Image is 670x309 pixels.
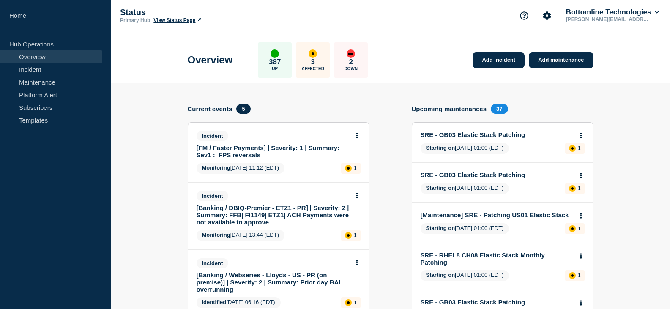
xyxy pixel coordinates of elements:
[473,52,525,68] a: Add incident
[426,185,455,191] span: Starting on
[421,171,573,178] a: SRE - GB03 Elastic Stack Patching
[197,163,285,174] span: [DATE] 11:12 (EDT)
[202,299,227,305] span: Identified
[577,185,580,191] p: 1
[197,258,229,268] span: Incident
[349,58,353,66] p: 2
[569,185,576,192] div: affected
[491,104,508,114] span: 37
[577,225,580,232] p: 1
[202,232,230,238] span: Monitoring
[345,299,352,306] div: affected
[236,104,250,114] span: 5
[421,252,573,266] a: SRE - RHEL8 CH08 Elastic Stack Monthly Patching
[515,7,533,25] button: Support
[353,232,356,238] p: 1
[577,145,580,151] p: 1
[347,49,355,58] div: down
[311,58,315,66] p: 3
[197,131,229,141] span: Incident
[197,297,281,308] span: [DATE] 06:16 (EDT)
[412,105,487,112] h4: Upcoming maintenances
[421,298,573,306] a: SRE - GB03 Elastic Stack Patching
[188,54,233,66] h1: Overview
[529,52,593,68] a: Add maintenance
[421,131,573,138] a: SRE - GB03 Elastic Stack Patching
[302,66,324,71] p: Affected
[421,270,509,281] span: [DATE] 01:00 (EDT)
[269,58,281,66] p: 387
[569,145,576,152] div: affected
[426,272,455,278] span: Starting on
[344,66,358,71] p: Down
[569,225,576,232] div: affected
[197,204,349,226] a: [Banking / DBIQ-Premier - ETZ1 - PR] | Severity: 2 | Summary: FFB| FI1149| ETZ1| ACH Payments wer...
[197,191,229,201] span: Incident
[188,105,232,112] h4: Current events
[569,272,576,279] div: affected
[421,183,509,194] span: [DATE] 01:00 (EDT)
[421,211,573,219] a: [Maintenance] SRE - Patching US01 Elastic Stack
[197,230,285,241] span: [DATE] 13:44 (EDT)
[120,8,289,17] p: Status
[197,271,349,293] a: [Banking / Webseries - Lloyds - US - PR (on premise)] | Severity: 2 | Summary: Prior day BAI over...
[426,145,455,151] span: Starting on
[538,7,556,25] button: Account settings
[353,299,356,306] p: 1
[426,225,455,231] span: Starting on
[577,272,580,279] p: 1
[345,165,352,172] div: affected
[564,16,652,22] p: [PERSON_NAME][EMAIL_ADDRESS][PERSON_NAME][DOMAIN_NAME]
[421,143,509,154] span: [DATE] 01:00 (EDT)
[271,49,279,58] div: up
[197,144,349,159] a: [FM / Faster Payments] | Severity: 1 | Summary: Sev1 : FPS reversals
[202,164,230,171] span: Monitoring
[564,8,661,16] button: Bottomline Technologies
[353,165,356,171] p: 1
[345,232,352,239] div: affected
[272,66,278,71] p: Up
[421,223,509,234] span: [DATE] 01:00 (EDT)
[309,49,317,58] div: affected
[153,17,200,23] a: View Status Page
[120,17,150,23] p: Primary Hub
